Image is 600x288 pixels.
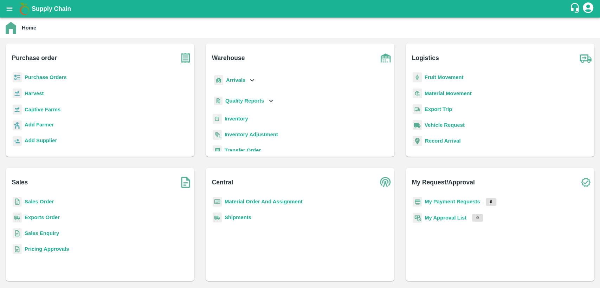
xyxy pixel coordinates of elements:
img: inventory [213,130,222,140]
img: shipments [13,212,22,223]
a: Shipments [225,215,251,220]
div: Quality Reports [213,94,275,108]
b: Purchase order [12,53,57,63]
button: open drawer [1,1,18,17]
img: harvest [13,88,22,99]
a: Add Farmer [25,121,54,130]
img: whArrival [214,75,223,85]
a: Material Order And Assignment [225,199,303,204]
img: shipments [213,212,222,223]
b: Add Farmer [25,122,54,127]
img: warehouse [377,49,394,67]
img: supplier [13,136,22,146]
b: Central [212,177,233,187]
a: Sales Order [25,199,54,204]
p: 0 [486,198,497,206]
img: whTransfer [213,145,222,156]
img: recordArrival [413,136,422,146]
img: harvest [13,104,22,115]
img: soSales [177,174,194,191]
img: home [6,22,16,34]
img: sales [13,228,22,238]
img: sales [13,244,22,254]
img: material [413,88,422,99]
b: Supply Chain [32,5,71,12]
a: Add Supplier [25,137,57,146]
a: Inventory Adjustment [225,132,278,137]
a: Pricing Approvals [25,246,69,252]
img: vehicle [413,120,422,130]
a: Export Trip [425,106,452,112]
a: Material Movement [425,91,472,96]
img: purchase [177,49,194,67]
img: farmer [13,120,22,131]
p: 0 [472,214,483,222]
img: truck [577,49,594,67]
a: Transfer Order [225,148,261,153]
b: Logistics [412,53,439,63]
b: Arrivals [226,77,245,83]
img: whInventory [213,114,222,124]
b: Quality Reports [225,98,264,104]
img: logo [18,2,32,16]
img: qualityReport [214,97,222,105]
a: Purchase Orders [25,74,67,80]
a: Captive Farms [25,107,60,112]
a: Inventory [225,116,248,122]
a: Harvest [25,91,44,96]
b: Add Supplier [25,138,57,143]
img: delivery [413,104,422,114]
a: My Payment Requests [425,199,480,204]
img: payment [413,197,422,207]
img: sales [13,197,22,207]
img: check [577,174,594,191]
b: Sales [12,177,28,187]
a: Supply Chain [32,4,569,14]
div: customer-support [569,2,582,15]
b: My Request/Approval [412,177,475,187]
img: fruit [413,72,422,83]
a: Exports Order [25,215,60,220]
div: account of current user [582,1,594,16]
a: Record Arrival [425,138,461,144]
a: Sales Enquiry [25,230,59,236]
b: Warehouse [212,53,245,63]
img: approval [413,212,422,223]
div: Arrivals [213,72,256,88]
a: My Approval List [425,215,466,221]
a: Fruit Movement [425,74,464,80]
img: central [377,174,394,191]
img: centralMaterial [213,197,222,207]
b: Home [22,25,36,31]
a: Vehicle Request [425,122,465,128]
img: reciept [13,72,22,83]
